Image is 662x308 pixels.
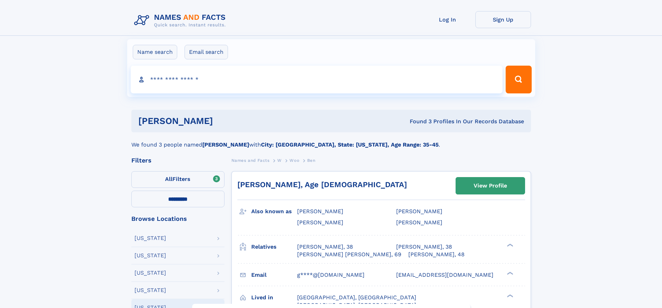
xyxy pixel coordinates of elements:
[202,141,249,148] b: [PERSON_NAME]
[505,243,514,247] div: ❯
[420,11,475,28] a: Log In
[311,118,524,125] div: Found 3 Profiles In Our Records Database
[307,158,316,163] span: Ben
[185,45,228,59] label: Email search
[277,158,282,163] span: W
[131,216,224,222] div: Browse Locations
[277,156,282,165] a: W
[231,156,270,165] a: Names and Facts
[396,219,442,226] span: [PERSON_NAME]
[297,219,343,226] span: [PERSON_NAME]
[297,243,353,251] a: [PERSON_NAME], 38
[134,253,166,258] div: [US_STATE]
[456,177,525,194] a: View Profile
[131,66,503,93] input: search input
[474,178,507,194] div: View Profile
[289,156,299,165] a: Woo
[475,11,531,28] a: Sign Up
[133,45,177,59] label: Name search
[505,293,514,298] div: ❯
[506,66,531,93] button: Search Button
[131,132,531,149] div: We found 3 people named with .
[251,241,297,253] h3: Relatives
[165,176,172,182] span: All
[297,208,343,215] span: [PERSON_NAME]
[505,271,514,275] div: ❯
[251,206,297,217] h3: Also known as
[297,294,416,301] span: [GEOGRAPHIC_DATA], [GEOGRAPHIC_DATA]
[134,235,166,241] div: [US_STATE]
[251,292,297,303] h3: Lived in
[261,141,439,148] b: City: [GEOGRAPHIC_DATA], State: [US_STATE], Age Range: 35-45
[237,180,407,189] a: [PERSON_NAME], Age [DEMOGRAPHIC_DATA]
[396,272,493,278] span: [EMAIL_ADDRESS][DOMAIN_NAME]
[396,243,452,251] a: [PERSON_NAME], 38
[289,158,299,163] span: Woo
[396,208,442,215] span: [PERSON_NAME]
[131,171,224,188] label: Filters
[134,270,166,276] div: [US_STATE]
[131,11,231,30] img: Logo Names and Facts
[131,157,224,164] div: Filters
[138,117,311,125] h1: [PERSON_NAME]
[251,269,297,281] h3: Email
[134,288,166,293] div: [US_STATE]
[408,251,465,258] a: [PERSON_NAME], 48
[297,251,401,258] a: [PERSON_NAME] [PERSON_NAME], 69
